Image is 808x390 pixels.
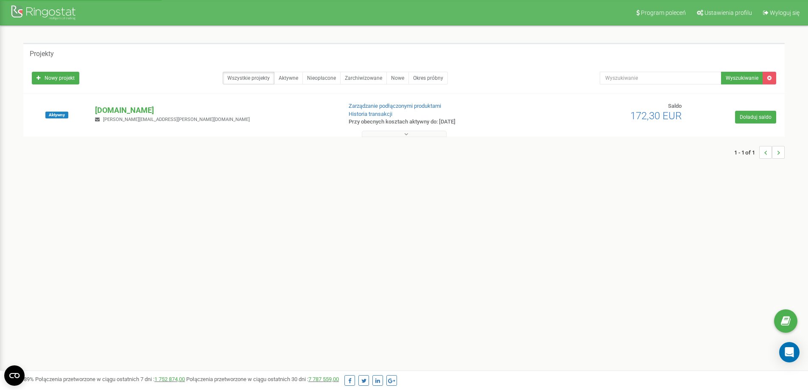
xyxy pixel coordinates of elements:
[274,72,303,84] a: Aktywne
[45,112,68,118] span: Aktywny
[154,376,185,382] a: 1 752 874,00
[223,72,274,84] a: Wszystkie projekty
[734,146,759,159] span: 1 - 1 of 1
[668,103,682,109] span: Saldo
[770,9,800,16] span: Wyloguj się
[103,117,250,122] span: [PERSON_NAME][EMAIL_ADDRESS][PERSON_NAME][DOMAIN_NAME]
[186,376,339,382] span: Połączenia przetworzone w ciągu ostatnich 30 dni :
[641,9,686,16] span: Program poleceń
[600,72,721,84] input: Wyszukiwanie
[705,9,752,16] span: Ustawienia profilu
[349,103,441,109] a: Zarządzanie podłączonymi produktami
[779,342,800,362] div: Open Intercom Messenger
[95,105,335,116] p: [DOMAIN_NAME]
[721,72,763,84] button: Wyszukiwanie
[408,72,448,84] a: Okres próbny
[734,137,785,167] nav: ...
[302,72,341,84] a: Nieopłacone
[630,110,682,122] span: 172,30 EUR
[349,111,392,117] a: Historia transakcji
[735,111,776,123] a: Doładuj saldo
[308,376,339,382] a: 7 787 559,00
[30,50,54,58] h5: Projekty
[349,118,525,126] p: Przy obecnych kosztach aktywny do: [DATE]
[4,365,25,386] button: Open CMP widget
[386,72,409,84] a: Nowe
[32,72,79,84] a: Nowy projekt
[340,72,387,84] a: Zarchiwizowane
[35,376,185,382] span: Połączenia przetworzone w ciągu ostatnich 7 dni :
